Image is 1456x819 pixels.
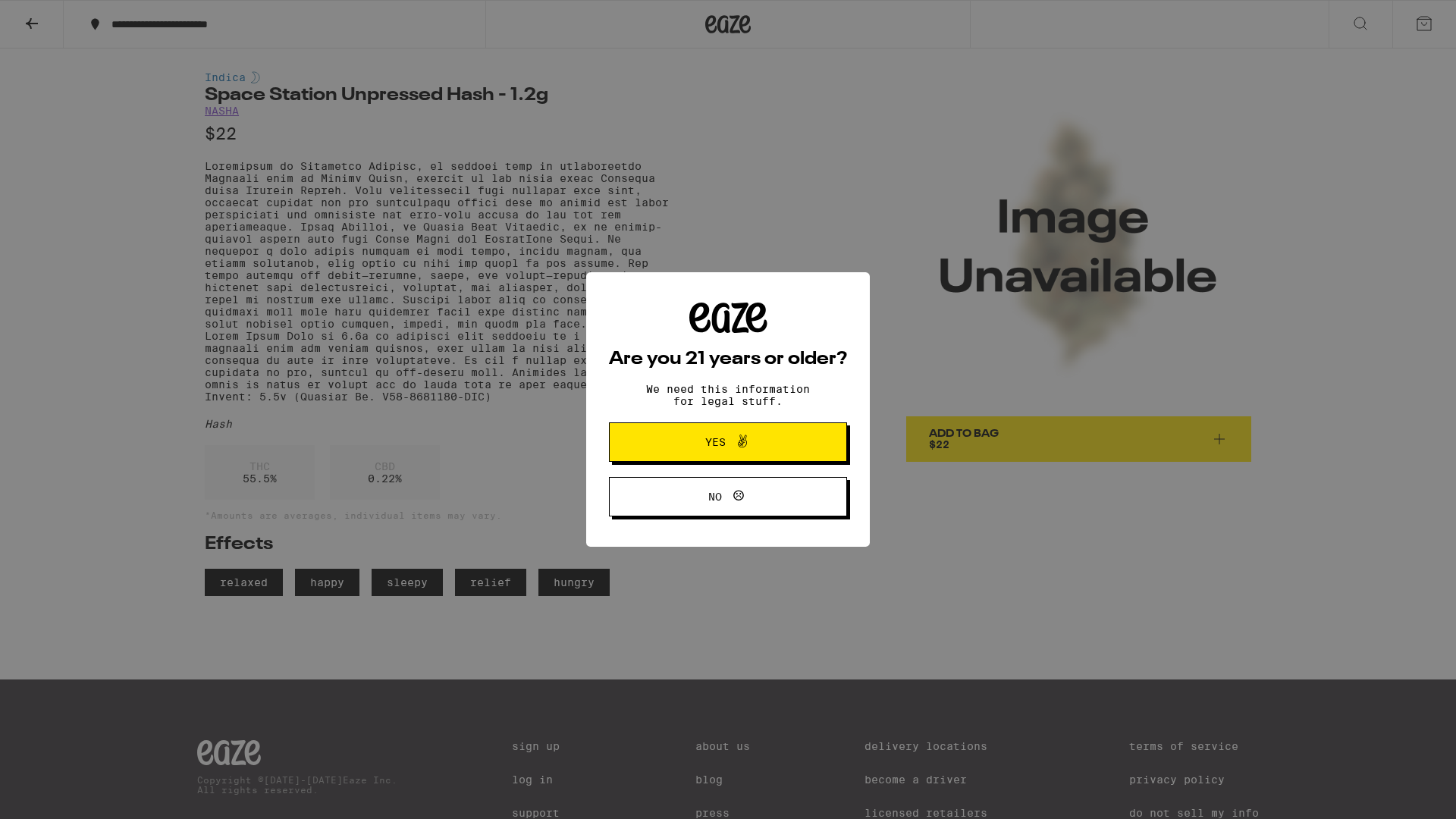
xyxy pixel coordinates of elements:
[708,491,722,502] span: No
[1361,773,1441,811] iframe: Opens a widget where you can find more information
[705,437,726,447] span: Yes
[609,477,847,516] button: No
[609,422,847,462] button: Yes
[609,350,847,369] h2: Are you 21 years or older?
[633,383,823,407] p: We need this information for legal stuff.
